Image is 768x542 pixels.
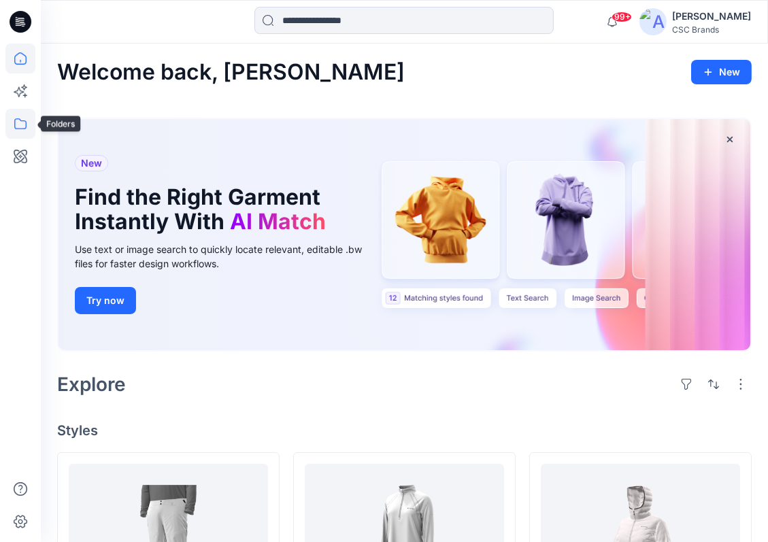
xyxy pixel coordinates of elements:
span: 99+ [612,12,632,22]
img: avatar [639,8,667,35]
h2: Welcome back, [PERSON_NAME] [57,60,405,85]
button: New [691,60,752,84]
div: Use text or image search to quickly locate relevant, editable .bw files for faster design workflows. [75,242,381,271]
h1: Find the Right Garment Instantly With [75,185,361,234]
button: Try now [75,287,136,314]
span: New [81,155,102,171]
div: CSC Brands [672,24,751,35]
div: [PERSON_NAME] [672,8,751,24]
h2: Explore [57,373,126,395]
span: AI Match [230,208,326,235]
h4: Styles [57,422,752,439]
